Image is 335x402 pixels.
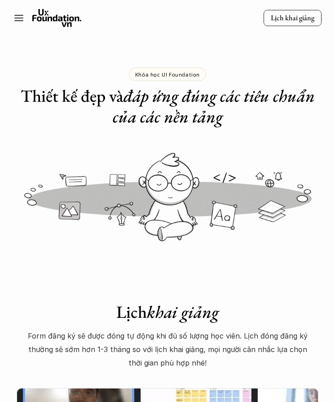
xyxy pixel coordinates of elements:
[264,10,322,27] a: Lịch khai giảng
[271,14,314,23] p: Lịch khai giảng
[27,329,308,370] p: Form đăng ký sẽ được đóng tự động khi đủ số lượng học viên. Lịch đóng đăng ký thường sẽ sớm hơn 1...
[113,85,318,127] em: đáp ứng đúng các tiêu chuẩn của các nền tảng
[135,71,200,77] p: Khóa học UI Foundation
[13,302,322,322] h1: Lịch
[13,86,322,126] h1: Thiết kế đẹp và
[147,301,219,323] em: khai giảng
